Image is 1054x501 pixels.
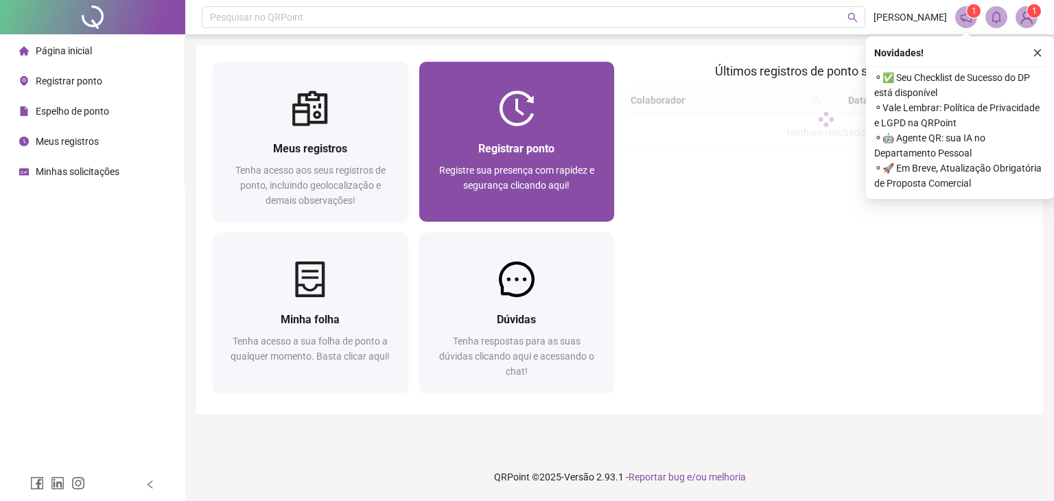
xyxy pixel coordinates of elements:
[19,46,29,56] span: home
[213,233,408,393] a: Minha folhaTenha acesso a sua folha de ponto a qualquer momento. Basta clicar aqui!
[273,142,347,155] span: Meus registros
[1016,7,1037,27] img: 84054
[145,480,155,489] span: left
[439,165,594,191] span: Registre sua presença com rapidez e segurança clicando aqui!
[439,336,594,377] span: Tenha respostas para as suas dúvidas clicando aqui e acessando o chat!
[185,453,1054,501] footer: QRPoint © 2025 - 2.93.1 -
[874,45,924,60] span: Novidades !
[497,313,536,326] span: Dúvidas
[36,106,109,117] span: Espelho de ponto
[874,130,1046,161] span: ⚬ 🤖 Agente QR: sua IA no Departamento Pessoal
[19,137,29,146] span: clock-circle
[51,476,65,490] span: linkedin
[19,106,29,116] span: file
[281,313,340,326] span: Minha folha
[19,167,29,176] span: schedule
[36,75,102,86] span: Registrar ponto
[990,11,1003,23] span: bell
[715,64,937,78] span: Últimos registros de ponto sincronizados
[213,62,408,222] a: Meus registrosTenha acesso aos seus registros de ponto, incluindo geolocalização e demais observa...
[231,336,390,362] span: Tenha acesso a sua folha de ponto a qualquer momento. Basta clicar aqui!
[36,136,99,147] span: Meus registros
[36,45,92,56] span: Página inicial
[478,142,554,155] span: Registrar ponto
[419,62,615,222] a: Registrar pontoRegistre sua presença com rapidez e segurança clicando aqui!
[847,12,858,23] span: search
[874,100,1046,130] span: ⚬ Vale Lembrar: Política de Privacidade e LGPD na QRPoint
[419,233,615,393] a: DúvidasTenha respostas para as suas dúvidas clicando aqui e acessando o chat!
[235,165,386,206] span: Tenha acesso aos seus registros de ponto, incluindo geolocalização e demais observações!
[36,166,119,177] span: Minhas solicitações
[564,471,594,482] span: Versão
[30,476,44,490] span: facebook
[874,10,947,25] span: [PERSON_NAME]
[1032,6,1037,16] span: 1
[874,161,1046,191] span: ⚬ 🚀 Em Breve, Atualização Obrigatória de Proposta Comercial
[1027,4,1041,18] sup: Atualize o seu contato no menu Meus Dados
[967,4,981,18] sup: 1
[972,6,976,16] span: 1
[1033,48,1042,58] span: close
[960,11,972,23] span: notification
[71,476,85,490] span: instagram
[874,70,1046,100] span: ⚬ ✅ Seu Checklist de Sucesso do DP está disponível
[19,76,29,86] span: environment
[629,471,746,482] span: Reportar bug e/ou melhoria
